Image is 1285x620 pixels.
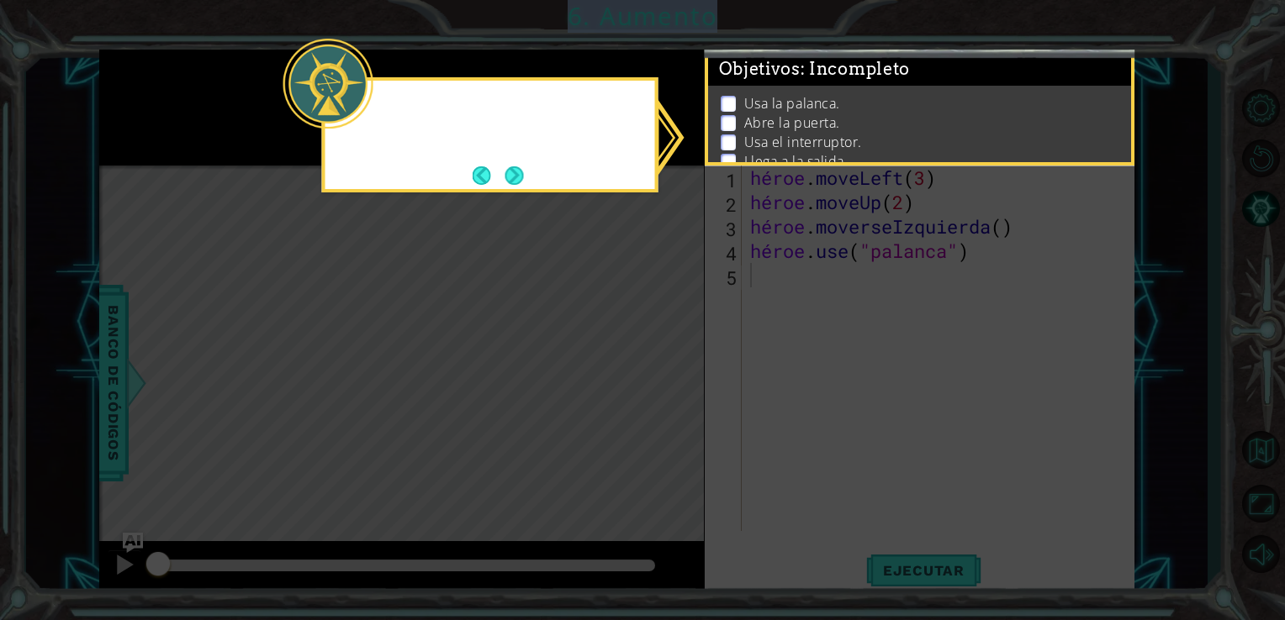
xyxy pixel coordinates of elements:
[719,59,911,80] span: Objetivos
[505,166,524,185] button: Próximo
[473,166,505,185] button: Atrás
[744,94,840,113] p: Usa la palanca.
[801,59,910,79] span: : Incompleto
[744,133,862,151] p: Usa el interruptor.
[744,113,840,132] p: Abre la puerta.
[744,152,849,171] p: Llega a la salida.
